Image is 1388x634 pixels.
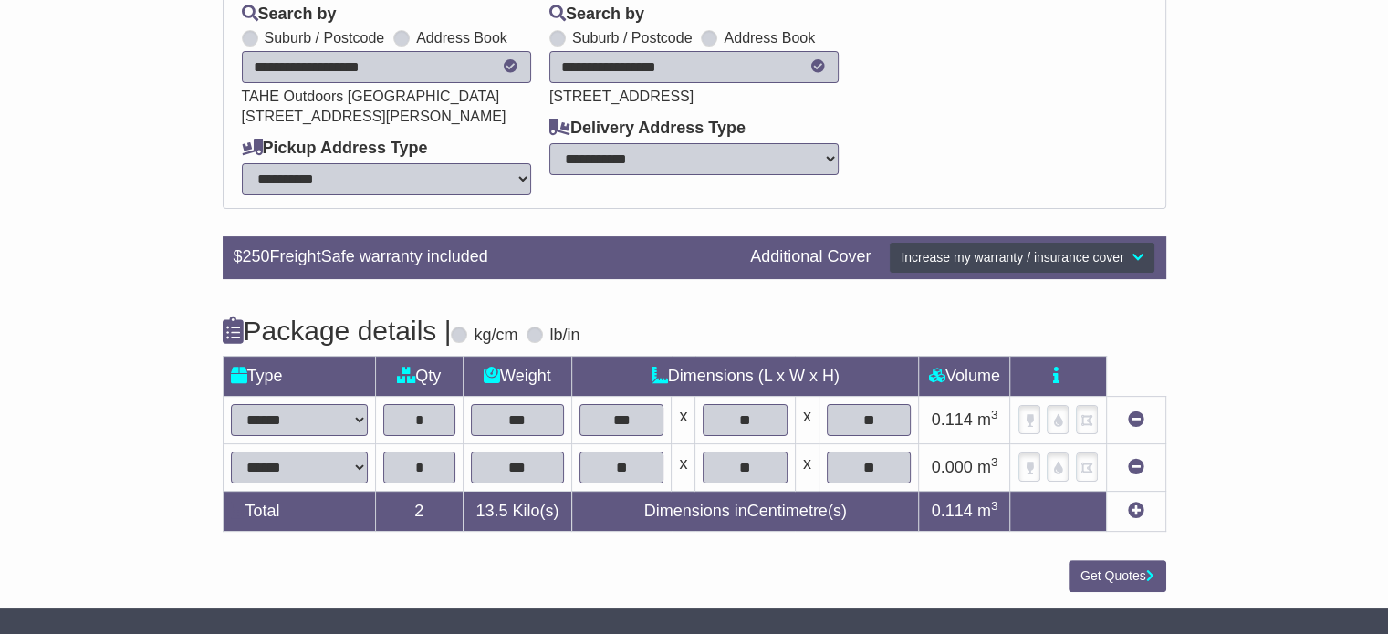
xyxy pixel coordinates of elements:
[672,396,695,443] td: x
[416,29,507,47] label: Address Book
[741,247,880,267] div: Additional Cover
[572,491,919,531] td: Dimensions in Centimetre(s)
[572,29,693,47] label: Suburb / Postcode
[243,247,270,265] span: 250
[932,458,973,476] span: 0.000
[242,139,428,159] label: Pickup Address Type
[795,396,819,443] td: x
[549,119,746,139] label: Delivery Address Type
[932,502,973,520] span: 0.114
[795,443,819,491] td: x
[549,5,644,25] label: Search by
[932,411,973,429] span: 0.114
[1128,502,1144,520] a: Add new item
[572,356,919,396] td: Dimensions (L x W x H)
[474,326,517,346] label: kg/cm
[991,408,998,421] sup: 3
[223,491,375,531] td: Total
[991,455,998,469] sup: 3
[463,356,571,396] td: Weight
[672,443,695,491] td: x
[224,247,742,267] div: $ FreightSafe warranty included
[375,491,463,531] td: 2
[549,326,579,346] label: lb/in
[223,356,375,396] td: Type
[889,242,1154,274] button: Increase my warranty / insurance cover
[977,458,998,476] span: m
[1069,560,1166,592] button: Get Quotes
[1128,458,1144,476] a: Remove this item
[1128,411,1144,429] a: Remove this item
[242,88,500,104] span: TAHE Outdoors [GEOGRAPHIC_DATA]
[475,502,507,520] span: 13.5
[977,411,998,429] span: m
[549,88,694,104] span: [STREET_ADDRESS]
[991,499,998,513] sup: 3
[463,491,571,531] td: Kilo(s)
[375,356,463,396] td: Qty
[223,316,452,346] h4: Package details |
[919,356,1010,396] td: Volume
[977,502,998,520] span: m
[901,250,1123,265] span: Increase my warranty / insurance cover
[242,109,506,124] span: [STREET_ADDRESS][PERSON_NAME]
[265,29,385,47] label: Suburb / Postcode
[242,5,337,25] label: Search by
[724,29,815,47] label: Address Book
